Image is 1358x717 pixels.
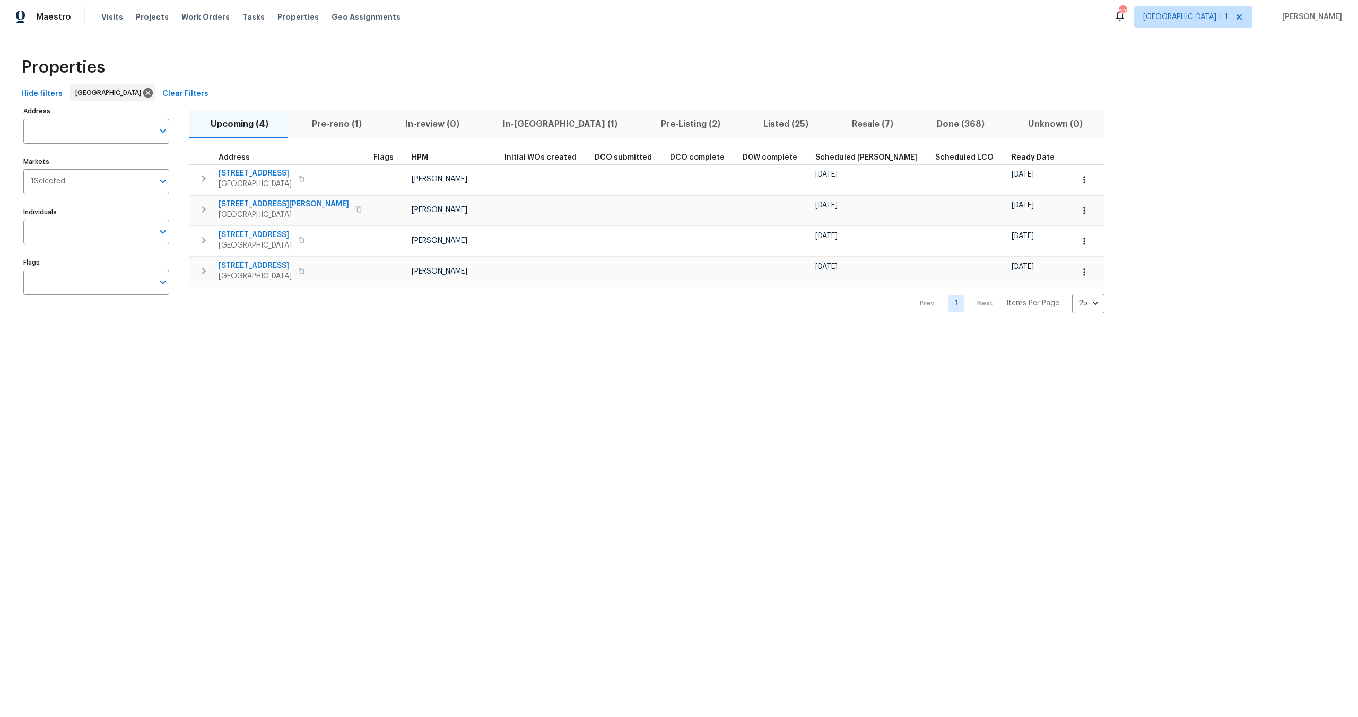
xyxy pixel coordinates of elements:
[219,271,292,282] span: [GEOGRAPHIC_DATA]
[412,176,467,183] span: [PERSON_NAME]
[219,199,349,209] span: [STREET_ADDRESS][PERSON_NAME]
[297,117,377,132] span: Pre-reno (1)
[815,263,838,270] span: [DATE]
[70,84,155,101] div: [GEOGRAPHIC_DATA]
[23,159,169,165] label: Markets
[219,168,292,179] span: [STREET_ADDRESS]
[412,206,467,214] span: [PERSON_NAME]
[277,12,319,22] span: Properties
[815,171,838,178] span: [DATE]
[748,117,824,132] span: Listed (25)
[815,232,838,240] span: [DATE]
[743,154,797,161] span: D0W complete
[17,84,67,104] button: Hide filters
[595,154,652,161] span: DCO submitted
[935,154,994,161] span: Scheduled LCO
[390,117,475,132] span: In-review (0)
[1119,6,1126,17] div: 23
[412,237,467,244] span: [PERSON_NAME]
[1013,117,1098,132] span: Unknown (0)
[670,154,725,161] span: DCO complete
[219,240,292,251] span: [GEOGRAPHIC_DATA]
[195,117,284,132] span: Upcoming (4)
[1012,263,1034,270] span: [DATE]
[219,179,292,189] span: [GEOGRAPHIC_DATA]
[412,154,428,161] span: HPM
[181,12,230,22] span: Work Orders
[373,154,394,161] span: Flags
[815,154,917,161] span: Scheduled [PERSON_NAME]
[155,275,170,290] button: Open
[162,88,208,101] span: Clear Filters
[1012,202,1034,209] span: [DATE]
[1143,12,1228,22] span: [GEOGRAPHIC_DATA] + 1
[412,268,467,275] span: [PERSON_NAME]
[948,295,964,312] a: Goto page 1
[36,12,71,22] span: Maestro
[219,230,292,240] span: [STREET_ADDRESS]
[332,12,401,22] span: Geo Assignments
[75,88,145,98] span: [GEOGRAPHIC_DATA]
[23,108,169,115] label: Address
[1072,290,1104,317] div: 25
[504,154,577,161] span: Initial WOs created
[219,154,250,161] span: Address
[21,88,63,101] span: Hide filters
[921,117,1000,132] span: Done (368)
[488,117,633,132] span: In-[GEOGRAPHIC_DATA] (1)
[219,209,349,220] span: [GEOGRAPHIC_DATA]
[1012,154,1055,161] span: Ready Date
[1012,232,1034,240] span: [DATE]
[1278,12,1342,22] span: [PERSON_NAME]
[101,12,123,22] span: Visits
[1006,298,1059,309] p: Items Per Page
[155,174,170,189] button: Open
[1012,171,1034,178] span: [DATE]
[158,84,213,104] button: Clear Filters
[23,209,169,215] label: Individuals
[242,13,265,21] span: Tasks
[646,117,736,132] span: Pre-Listing (2)
[155,124,170,138] button: Open
[219,260,292,271] span: [STREET_ADDRESS]
[815,202,838,209] span: [DATE]
[23,259,169,266] label: Flags
[155,224,170,239] button: Open
[21,62,105,73] span: Properties
[31,177,65,186] span: 1 Selected
[837,117,909,132] span: Resale (7)
[910,294,1104,313] nav: Pagination Navigation
[136,12,169,22] span: Projects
